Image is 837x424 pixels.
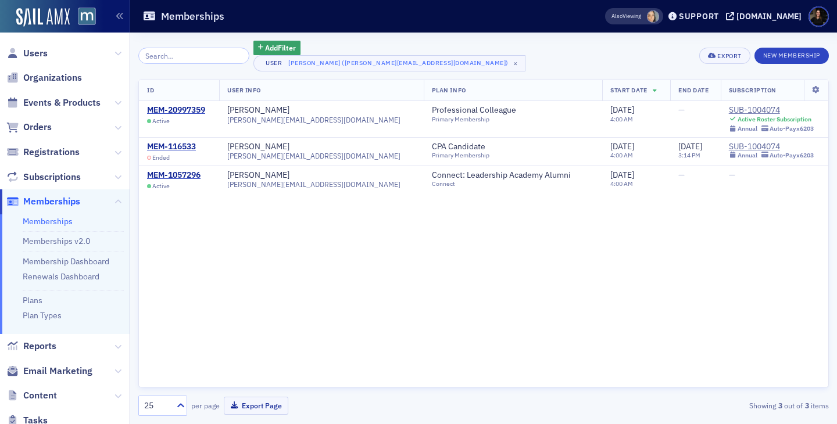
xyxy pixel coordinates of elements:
a: Connect: Leadership Academy Alumni [432,170,581,181]
label: per page [191,400,220,411]
span: Add Filter [265,42,296,53]
span: Reports [23,340,56,353]
span: End Date [678,86,709,94]
a: View Homepage [70,8,96,27]
span: Users [23,47,48,60]
span: Aiyana Scarborough [647,10,659,23]
span: Ended [152,154,170,161]
img: SailAMX [16,8,70,27]
a: MEM-116533 [147,142,196,152]
div: Primary Membership [432,152,496,159]
span: Organizations [23,71,82,84]
span: Subscriptions [23,171,81,184]
a: MEM-1057296 [147,170,201,181]
time: 4:00 AM [610,115,633,123]
div: Auto-Pay x6203 [770,125,814,132]
a: Memberships v2.0 [23,236,90,246]
time: 3:14 PM [678,151,700,159]
span: — [729,170,735,180]
span: — [678,170,685,180]
span: Content [23,389,57,402]
div: Active Roster Subscription [738,116,811,123]
a: Users [6,47,48,60]
div: Support [679,11,719,21]
span: ID [147,86,154,94]
div: Annual [738,152,757,159]
span: [PERSON_NAME][EMAIL_ADDRESS][DOMAIN_NAME] [227,116,400,124]
div: User [262,59,287,67]
a: Organizations [6,71,82,84]
strong: 3 [803,400,811,411]
span: Email Marketing [23,365,92,378]
a: [PERSON_NAME] [227,105,289,116]
h1: Memberships [161,9,224,23]
span: [DATE] [678,141,702,152]
div: 25 [144,400,170,412]
a: Events & Products [6,96,101,109]
span: Subscription [729,86,777,94]
div: Showing out of items [607,400,829,411]
strong: 3 [776,400,784,411]
span: Active [152,182,170,190]
a: MEM-20997359 [147,105,205,116]
button: User[PERSON_NAME] ([PERSON_NAME][EMAIL_ADDRESS][DOMAIN_NAME])× [253,55,525,71]
span: Memberships [23,195,80,208]
a: Content [6,389,57,402]
img: SailAMX [78,8,96,26]
div: Annual [738,125,757,132]
span: [DATE] [610,105,634,115]
span: — [678,105,685,115]
div: Connect [432,180,581,188]
a: SUB-1004074 [729,105,814,116]
a: Memberships [23,216,73,227]
a: Plans [23,295,42,306]
button: New Membership [754,48,829,64]
time: 4:00 AM [610,179,633,188]
a: [PERSON_NAME] [227,142,289,152]
div: Export [717,53,741,59]
span: Viewing [611,12,641,20]
a: Registrations [6,146,80,159]
a: Subscriptions [6,171,81,184]
span: [DATE] [610,170,634,180]
a: Memberships [6,195,80,208]
div: [PERSON_NAME] [227,170,289,181]
span: Events & Products [23,96,101,109]
a: SUB-1004074 [729,142,814,152]
button: AddFilter [253,41,301,55]
a: Email Marketing [6,365,92,378]
div: Primary Membership [432,116,527,123]
span: × [510,58,521,69]
span: [PERSON_NAME][EMAIL_ADDRESS][DOMAIN_NAME] [227,180,400,189]
time: 4:00 AM [610,151,633,159]
span: User Info [227,86,261,94]
a: Renewals Dashboard [23,271,99,282]
button: [DOMAIN_NAME] [726,12,806,20]
a: Reports [6,340,56,353]
button: Export [699,48,750,64]
a: Membership Dashboard [23,256,109,267]
input: Search… [138,48,249,64]
span: Orders [23,121,52,134]
button: Export Page [224,397,288,415]
div: [PERSON_NAME] ([PERSON_NAME][EMAIL_ADDRESS][DOMAIN_NAME]) [288,59,509,67]
a: Plan Types [23,310,62,321]
div: Also [611,12,623,20]
span: Profile [809,6,829,27]
span: Start Date [610,86,647,94]
span: [DATE] [610,141,634,152]
span: Registrations [23,146,80,159]
span: [PERSON_NAME][EMAIL_ADDRESS][DOMAIN_NAME] [227,152,400,160]
a: Orders [6,121,52,134]
div: [DOMAIN_NAME] [736,11,802,21]
a: Professional Colleague [432,105,527,116]
a: New Membership [754,49,829,60]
